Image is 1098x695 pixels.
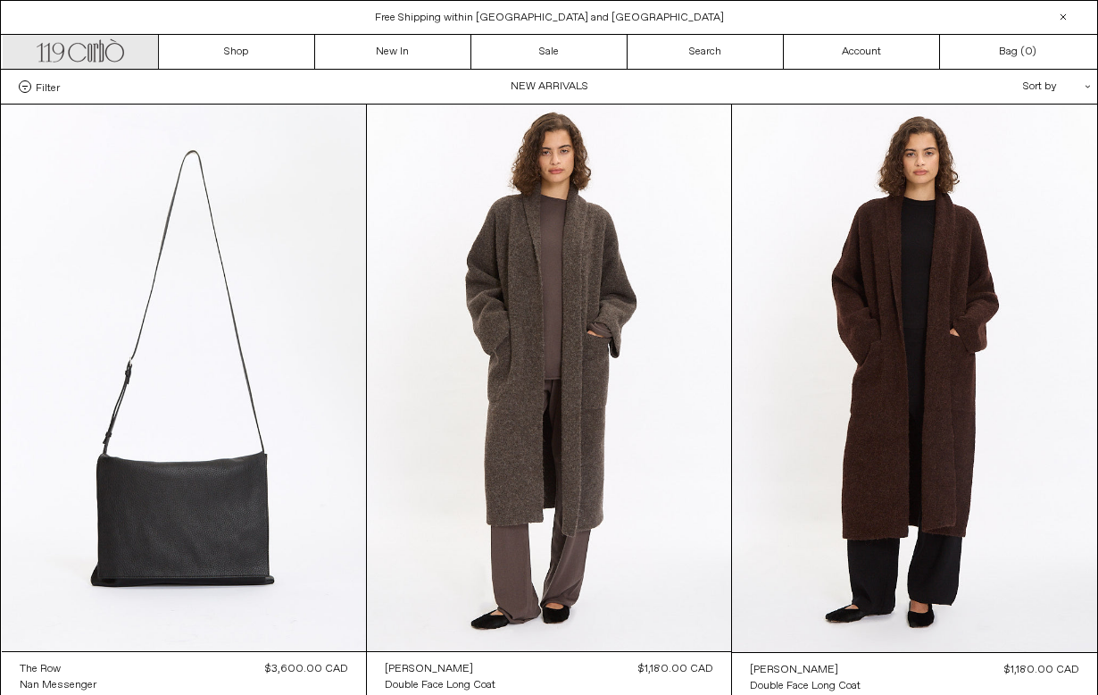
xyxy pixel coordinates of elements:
[940,35,1096,69] a: Bag ()
[385,662,473,677] div: [PERSON_NAME]
[265,661,348,677] div: $3,600.00 CAD
[732,105,1096,652] img: Lauren Manoogian Double Face Long Coat in merlot
[20,677,96,693] a: Nan Messenger
[1025,45,1032,59] span: 0
[471,35,628,69] a: Sale
[367,105,731,651] img: Lauren Manoogian Double Face Long Coat in grey taupe
[628,35,784,69] a: Search
[385,678,495,693] div: Double Face Long Coat
[315,35,471,69] a: New In
[20,662,61,677] div: The Row
[36,80,60,93] span: Filter
[750,662,861,678] a: [PERSON_NAME]
[919,70,1079,104] div: Sort by
[159,35,315,69] a: Shop
[20,678,96,693] div: Nan Messenger
[750,678,861,694] a: Double Face Long Coat
[750,663,838,678] div: [PERSON_NAME]
[385,677,495,693] a: Double Face Long Coat
[784,35,940,69] a: Account
[1004,662,1079,678] div: $1,180.00 CAD
[1025,44,1036,60] span: )
[375,11,724,25] a: Free Shipping within [GEOGRAPHIC_DATA] and [GEOGRAPHIC_DATA]
[638,661,713,677] div: $1,180.00 CAD
[20,661,96,677] a: The Row
[2,105,366,651] img: The Row Nan Messenger Bag
[750,679,861,694] div: Double Face Long Coat
[385,661,495,677] a: [PERSON_NAME]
